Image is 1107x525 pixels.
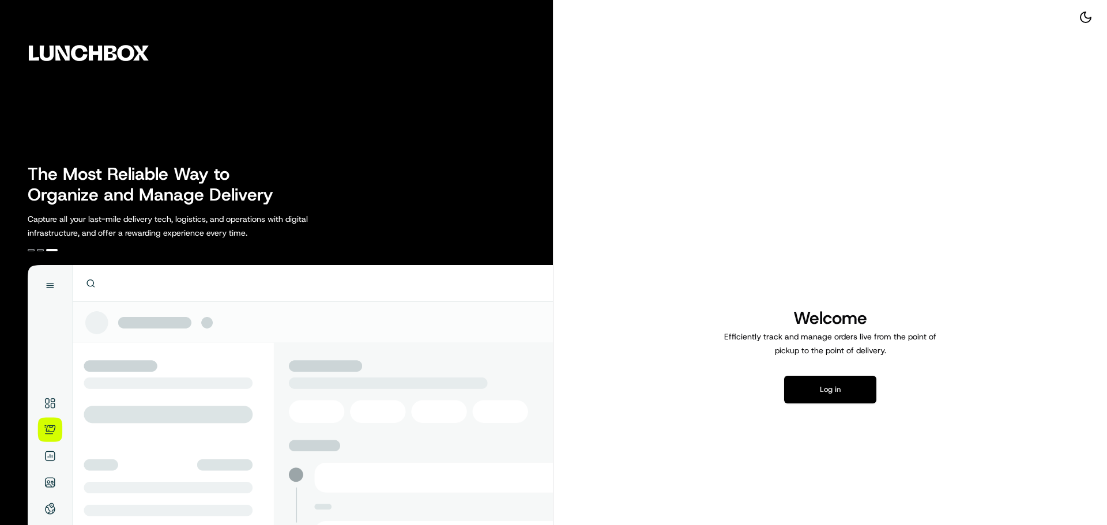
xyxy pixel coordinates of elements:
img: Company Logo [7,7,171,99]
h2: The Most Reliable Way to Organize and Manage Delivery [28,164,286,205]
h1: Welcome [720,307,941,330]
p: Capture all your last-mile delivery tech, logistics, and operations with digital infrastructure, ... [28,212,360,240]
p: Efficiently track and manage orders live from the point of pickup to the point of delivery. [720,330,941,357]
button: Log in [784,376,876,403]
